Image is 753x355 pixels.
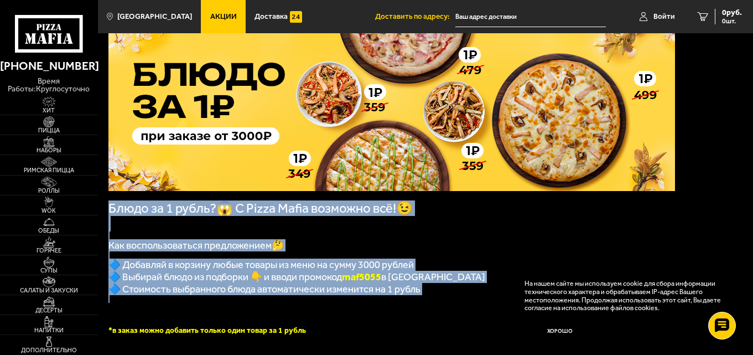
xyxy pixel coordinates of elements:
img: 1024x1024 [108,25,675,191]
span: Доставка [255,13,288,20]
input: Ваш адрес доставки [455,7,606,27]
span: 🔷 Выбирай блюдо из подборки 👇 и вводи промокод в [GEOGRAPHIC_DATA] [108,271,485,283]
span: 🔷 Стоимость выбранного блюда автоматически изменится на 1 рубль [108,283,420,295]
span: 0 шт. [722,18,742,24]
span: 0 руб. [722,9,742,17]
span: 🔷 Добавляй в корзину любые товары из меню на сумму 3000 рублей [108,259,414,271]
span: Войти [653,13,675,20]
p: На нашем сайте мы используем cookie для сбора информации технического характера и обрабатываем IP... [524,280,728,312]
button: Хорошо [524,320,595,344]
img: 15daf4d41897b9f0e9f617042186c801.svg [290,11,302,23]
b: maf5055 [342,271,381,283]
span: Как воспользоваться предложением🤔 [108,239,284,251]
span: [GEOGRAPHIC_DATA] [117,13,192,20]
span: С Pizza Mafia возможно всё!😉 [235,200,413,216]
span: Акции [210,13,237,20]
b: *в заказ можно добавить только один товар за 1 рубль [108,326,306,335]
span: Блюдо за 1 рубль?😱 [108,200,235,216]
span: Доставить по адресу: [375,13,455,20]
